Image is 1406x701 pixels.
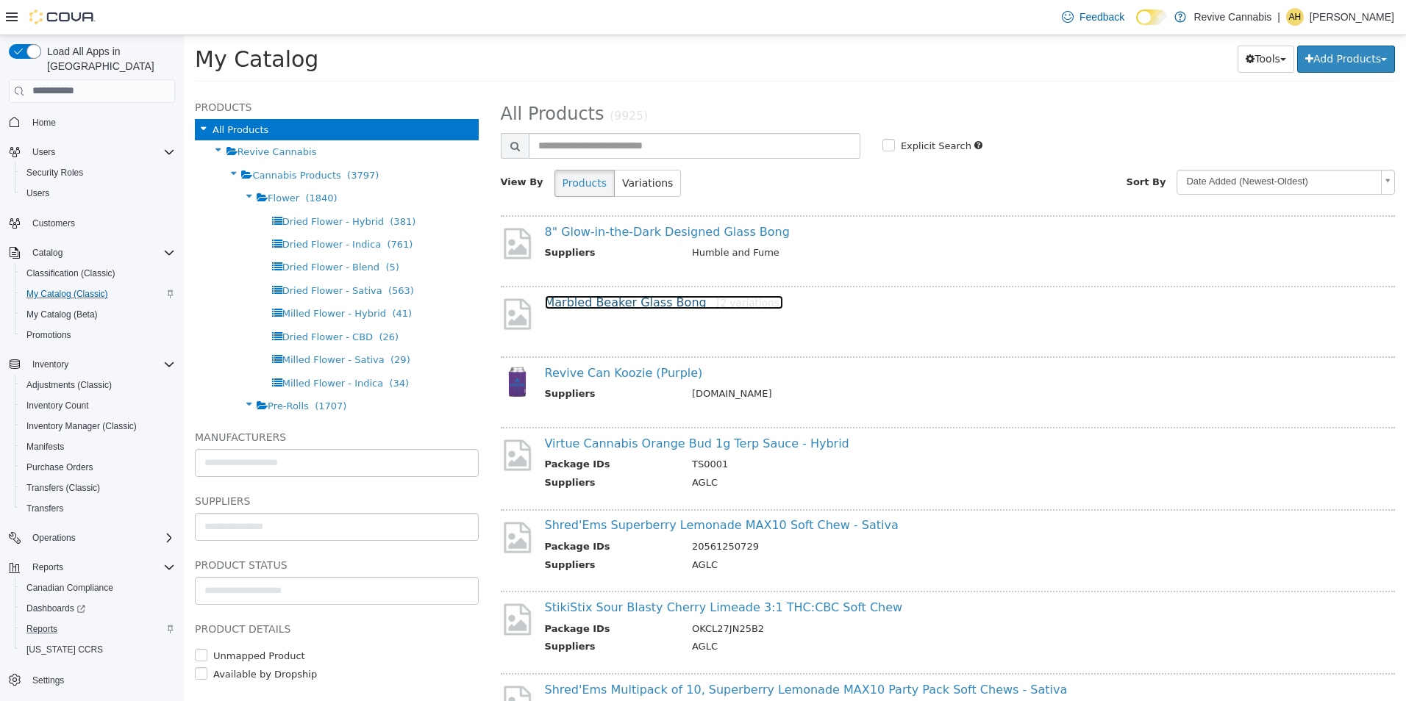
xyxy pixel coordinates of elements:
span: My Catalog [11,11,135,37]
a: Canadian Compliance [21,579,119,597]
button: [US_STATE] CCRS [15,639,181,660]
span: Purchase Orders [26,461,93,473]
img: missing-image.png [317,190,350,226]
th: Package IDs [361,422,497,440]
span: Security Roles [26,167,83,179]
td: AGLC [497,522,1179,541]
button: Inventory [26,356,74,373]
button: Purchase Orders [15,457,181,478]
span: View By [317,141,360,152]
button: Security Roles [15,162,181,183]
th: Suppliers [361,351,497,370]
button: Manifests [15,436,181,457]
a: Settings [26,672,70,689]
span: Dried Flower - Hybrid [99,181,200,192]
a: Feedback [1056,2,1130,32]
button: Operations [26,529,82,547]
span: [US_STATE] CCRS [26,644,103,655]
label: Explicit Search [713,104,788,118]
span: Catalog [32,247,63,259]
button: My Catalog (Beta) [15,304,181,325]
span: Inventory [32,359,68,370]
span: Dried Flower - Blend [99,226,196,237]
span: Dried Flower - Indica [99,204,197,215]
button: Users [15,183,181,204]
button: Variations [430,134,497,162]
a: Revive Can Koozie (Purple) [361,331,519,345]
a: Purchase Orders [21,459,99,476]
span: Milled Flower - Hybrid [99,273,202,284]
a: Transfers (Classic) [21,479,106,497]
span: All Products [317,68,421,89]
span: Sort By [943,141,982,152]
span: Transfers (Classic) [21,479,175,497]
span: (563) [204,250,230,261]
span: (381) [206,181,232,192]
a: Date Added (Newest-Oldest) [993,134,1211,159]
span: Customers [26,214,175,232]
span: Customers [32,218,75,229]
button: Customers [3,212,181,234]
span: Reports [21,620,175,638]
a: Dashboards [15,598,181,619]
span: (5) [201,226,215,237]
button: Inventory [3,354,181,375]
span: Users [26,187,49,199]
span: Security Roles [21,164,175,181]
p: [PERSON_NAME] [1310,8,1394,26]
a: Reports [21,620,63,638]
button: Tools [1054,10,1110,37]
span: Settings [26,670,175,689]
a: Dashboards [21,600,91,617]
a: [US_STATE] CCRS [21,641,109,658]
button: Products [371,134,431,162]
span: Milled Flower - Indica [99,342,199,353]
td: 20561250729 [497,504,1179,522]
span: Canadian Compliance [26,582,113,594]
a: Manifests [21,438,70,456]
th: Package IDs [361,586,497,605]
a: My Catalog (Beta) [21,306,104,323]
h5: Manufacturers [11,393,295,411]
button: Transfers (Classic) [15,478,181,498]
span: Adjustments (Classic) [21,376,175,394]
span: Transfers [26,503,63,514]
button: My Catalog (Classic) [15,284,181,304]
a: Transfers [21,500,69,517]
span: Reports [26,558,175,576]
span: Revive Cannabis [54,111,133,122]
span: Settings [32,675,64,686]
button: Reports [15,619,181,639]
p: Revive Cannabis [1193,8,1271,26]
a: Virtue Cannabis Orange Bud 1g Terp Sauce - Hybrid [361,401,665,415]
h5: Product Status [11,521,295,539]
button: Classification (Classic) [15,263,181,284]
td: TS0001 [497,422,1179,440]
span: Users [21,184,175,202]
th: Suppliers [361,210,497,229]
a: Customers [26,215,81,232]
a: Users [21,184,55,202]
a: My Catalog (Classic) [21,285,114,303]
a: Security Roles [21,164,89,181]
img: 150 [317,331,350,364]
span: Inventory [26,356,175,373]
span: (26) [195,296,215,307]
button: Operations [3,528,181,548]
a: Shred'Ems Multipack of 10, Superberry Lemonade MAX10 Party Pack Soft Chews - Sativa [361,647,884,661]
span: Promotions [21,326,175,344]
span: (1840) [121,157,153,168]
button: Inventory Manager (Classic) [15,416,181,436]
span: Milled Flower - Sativa [99,319,201,330]
span: Transfers (Classic) [26,482,100,494]
span: My Catalog (Beta) [26,309,98,320]
button: Users [3,142,181,162]
button: Reports [3,557,181,578]
span: Inventory Manager (Classic) [21,417,175,435]
span: Users [32,146,55,158]
h5: Products [11,63,295,81]
span: (1707) [131,365,163,376]
button: Adjustments (Classic) [15,375,181,395]
span: Load All Apps in [GEOGRAPHIC_DATA] [41,44,175,73]
button: Catalog [26,244,68,262]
